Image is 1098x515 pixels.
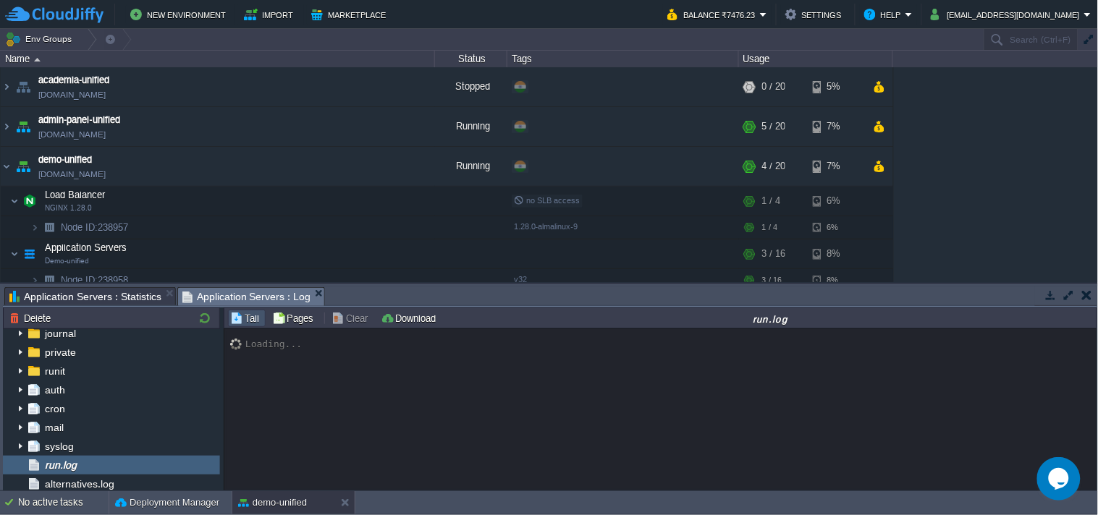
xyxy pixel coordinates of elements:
[436,51,507,67] div: Status
[10,187,19,216] img: AMDAwAAAACH5BAEAAAAALAAAAAABAAEAAAICRAEAOw==
[34,58,41,61] img: AMDAwAAAACH5BAEAAAAALAAAAAABAAEAAAICRAEAOw==
[59,274,130,286] span: 238958
[42,459,79,472] a: run.log
[514,275,527,284] span: v32
[931,6,1084,23] button: [EMAIL_ADDRESS][DOMAIN_NAME]
[42,327,78,340] a: journal
[813,107,860,146] div: 7%
[762,239,785,268] div: 3 / 16
[446,312,1095,325] div: run.log
[20,239,40,268] img: AMDAwAAAACH5BAEAAAAALAAAAAABAAEAAAICRAEAOw==
[238,495,307,510] button: demo-unified
[38,127,106,142] a: [DOMAIN_NAME]
[182,288,311,306] span: Application Servers : Log
[1,147,12,186] img: AMDAwAAAACH5BAEAAAAALAAAAAABAAEAAAICRAEAOw==
[762,187,780,216] div: 1 / 4
[42,402,67,415] a: cron
[785,6,846,23] button: Settings
[1037,457,1084,501] iframe: chat widget
[42,477,117,490] a: alternatives.log
[381,312,440,325] button: Download
[311,6,390,23] button: Marketplace
[813,147,860,186] div: 7%
[59,221,130,234] a: Node ID:238957
[39,269,59,291] img: AMDAwAAAACH5BAEAAAAALAAAAAABAAEAAAICRAEAOw==
[61,222,98,233] span: Node ID:
[813,67,860,106] div: 5%
[9,288,161,305] span: Application Servers : Statistics
[762,269,782,291] div: 3 / 16
[38,153,92,167] a: demo-unified
[230,339,245,350] img: AMDAwAAAACH5BAEAAAAALAAAAAABAAEAAAICRAEAOw==
[42,365,67,378] a: runit
[435,147,507,186] div: Running
[115,495,219,510] button: Deployment Manager
[30,269,39,291] img: AMDAwAAAACH5BAEAAAAALAAAAAABAAEAAAICRAEAOw==
[514,196,580,205] span: no SLB access
[59,221,130,234] span: 238957
[864,6,905,23] button: Help
[230,312,263,325] button: Tail
[45,257,89,265] span: Demo-unified
[38,88,106,102] a: [DOMAIN_NAME]
[5,6,104,24] img: CloudJiffy
[1,67,12,106] img: AMDAwAAAACH5BAEAAAAALAAAAAABAAEAAAICRAEAOw==
[42,440,76,453] a: syslog
[59,274,130,286] a: Node ID:238958
[813,239,860,268] div: 8%
[13,67,33,106] img: AMDAwAAAACH5BAEAAAAALAAAAAABAAEAAAICRAEAOw==
[43,242,129,253] a: Application ServersDemo-unified
[435,107,507,146] div: Running
[18,491,109,514] div: No active tasks
[1,51,434,67] div: Name
[43,242,129,254] span: Application Servers
[813,187,860,216] div: 6%
[762,67,785,106] div: 0 / 20
[762,147,785,186] div: 4 / 20
[762,216,777,239] div: 1 / 4
[38,73,109,88] a: academia-unified
[38,113,120,127] a: admin-panel-unified
[508,51,738,67] div: Tags
[5,29,77,49] button: Env Groups
[331,312,372,325] button: Clear
[61,275,98,286] span: Node ID:
[42,383,67,396] a: auth
[43,189,107,201] span: Load Balancer
[20,187,40,216] img: AMDAwAAAACH5BAEAAAAALAAAAAABAAEAAAICRAEAOw==
[43,190,107,200] a: Load BalancerNGINX 1.28.0
[272,312,318,325] button: Pages
[39,216,59,239] img: AMDAwAAAACH5BAEAAAAALAAAAAABAAEAAAICRAEAOw==
[762,107,785,146] div: 5 / 20
[435,67,507,106] div: Stopped
[245,339,302,349] div: Loading...
[244,6,298,23] button: Import
[130,6,230,23] button: New Environment
[42,346,78,359] a: private
[13,147,33,186] img: AMDAwAAAACH5BAEAAAAALAAAAAABAAEAAAICRAEAOw==
[1,107,12,146] img: AMDAwAAAACH5BAEAAAAALAAAAAABAAEAAAICRAEAOw==
[10,239,19,268] img: AMDAwAAAACH5BAEAAAAALAAAAAABAAEAAAICRAEAOw==
[45,204,92,213] span: NGINX 1.28.0
[667,6,760,23] button: Balance ₹7476.23
[514,222,578,231] span: 1.28.0-almalinux-9
[42,421,66,434] a: mail
[813,216,860,239] div: 6%
[813,269,860,291] div: 8%
[13,107,33,146] img: AMDAwAAAACH5BAEAAAAALAAAAAABAAEAAAICRAEAOw==
[38,167,106,182] a: [DOMAIN_NAME]
[740,51,892,67] div: Usage
[9,312,55,325] button: Delete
